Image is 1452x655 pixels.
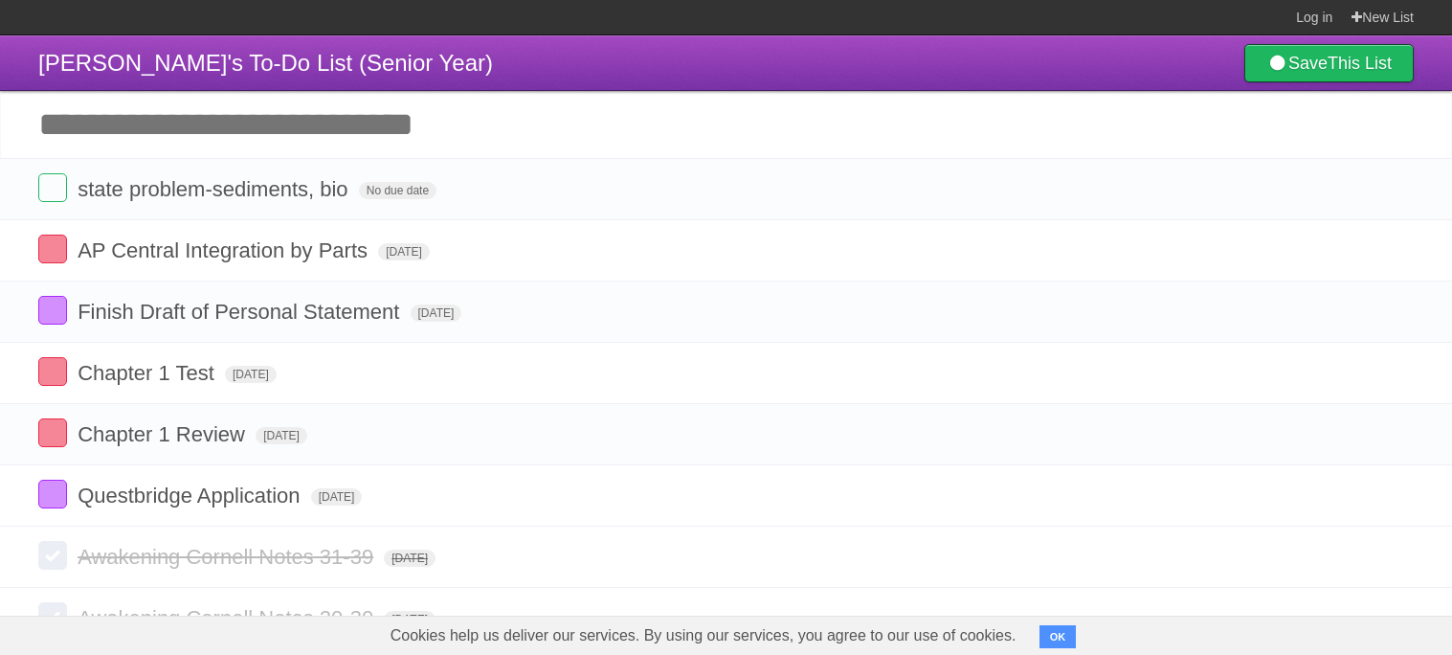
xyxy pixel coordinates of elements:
[371,617,1036,655] span: Cookies help us deliver our services. By using our services, you agree to our use of cookies.
[38,541,67,570] label: Done
[38,357,67,386] label: Done
[378,243,430,260] span: [DATE]
[78,177,352,201] span: state problem-sediments, bio
[38,602,67,631] label: Done
[38,173,67,202] label: Done
[78,484,304,508] span: Questbridge Application
[1244,44,1414,82] a: SaveThis List
[78,422,250,446] span: Chapter 1 Review
[78,361,219,385] span: Chapter 1 Test
[411,305,462,322] span: [DATE]
[359,182,436,199] span: No due date
[78,606,378,630] span: Awakening Cornell Notes 20-30
[384,550,436,567] span: [DATE]
[38,480,67,508] label: Done
[256,427,307,444] span: [DATE]
[384,611,436,628] span: [DATE]
[38,235,67,263] label: Done
[78,545,378,569] span: Awakening Cornell Notes 31-39
[311,488,363,506] span: [DATE]
[38,418,67,447] label: Done
[1039,625,1077,648] button: OK
[1328,54,1392,73] b: This List
[225,366,277,383] span: [DATE]
[78,300,404,324] span: Finish Draft of Personal Statement
[78,238,372,262] span: AP Central Integration by Parts
[38,296,67,325] label: Done
[38,50,493,76] span: [PERSON_NAME]'s To-Do List (Senior Year)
